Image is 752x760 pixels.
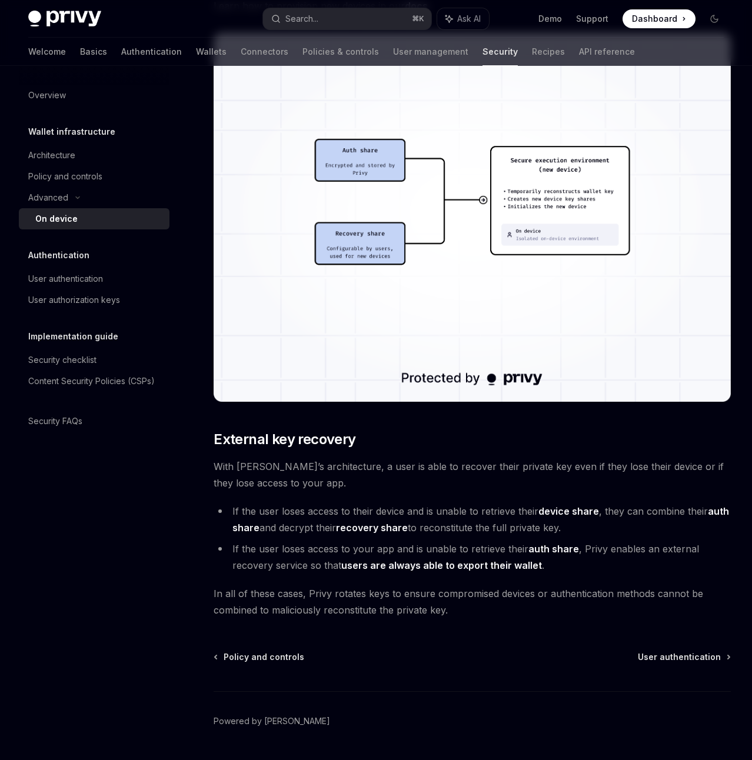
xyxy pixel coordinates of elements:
[28,88,66,102] div: Overview
[638,651,721,663] span: User authentication
[437,8,489,29] button: Ask AI
[28,125,115,139] h5: Wallet infrastructure
[28,329,118,344] h5: Implementation guide
[19,166,169,187] a: Policy and controls
[19,289,169,311] a: User authorization keys
[28,38,66,66] a: Welcome
[214,585,731,618] span: In all of these cases, Privy rotates keys to ensure compromised devices or authentication methods...
[224,651,304,663] span: Policy and controls
[28,353,97,367] div: Security checklist
[121,38,182,66] a: Authentication
[214,541,731,574] li: If the user loses access to your app and is unable to retrieve their , Privy enables an external ...
[638,651,730,663] a: User authentication
[80,38,107,66] a: Basics
[285,12,318,26] div: Search...
[215,651,304,663] a: Policy and controls
[19,268,169,289] a: User authentication
[214,458,731,491] span: With [PERSON_NAME]’s architecture, a user is able to recover their private key even if they lose ...
[538,505,599,517] strong: device share
[532,38,565,66] a: Recipes
[28,272,103,286] div: User authentication
[214,33,731,402] img: Provision a new device
[28,374,155,388] div: Content Security Policies (CSPs)
[302,38,379,66] a: Policies & controls
[28,191,68,205] div: Advanced
[457,13,481,25] span: Ask AI
[19,145,169,166] a: Architecture
[705,9,724,28] button: Toggle dark mode
[19,371,169,392] a: Content Security Policies (CSPs)
[538,13,562,25] a: Demo
[214,430,355,449] span: External key recovery
[28,169,102,184] div: Policy and controls
[35,212,78,226] div: On device
[19,85,169,106] a: Overview
[19,349,169,371] a: Security checklist
[632,13,677,25] span: Dashboard
[576,13,608,25] a: Support
[336,522,408,534] strong: recovery share
[196,38,227,66] a: Wallets
[241,38,288,66] a: Connectors
[28,414,82,428] div: Security FAQs
[412,14,424,24] span: ⌘ K
[28,11,101,27] img: dark logo
[263,8,431,29] button: Search...⌘K
[528,543,579,555] strong: auth share
[341,559,542,571] strong: users are always able to export their wallet
[19,208,169,229] a: On device
[579,38,635,66] a: API reference
[214,715,330,727] a: Powered by [PERSON_NAME]
[28,248,89,262] h5: Authentication
[28,293,120,307] div: User authorization keys
[623,9,696,28] a: Dashboard
[214,503,731,536] li: If the user loses access to their device and is unable to retrieve their , they can combine their...
[483,38,518,66] a: Security
[28,148,75,162] div: Architecture
[19,411,169,432] a: Security FAQs
[393,38,468,66] a: User management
